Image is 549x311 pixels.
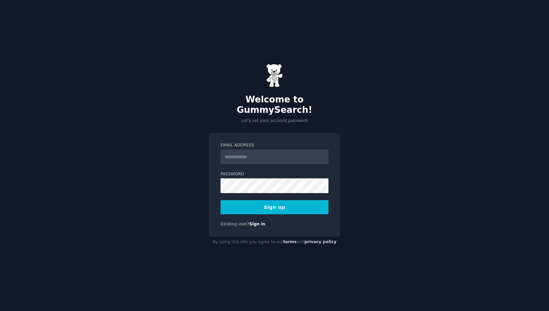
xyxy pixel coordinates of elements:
img: Gummy Bear [266,64,283,87]
div: By using this site you agree to our and [209,237,340,248]
button: Sign up [221,200,328,214]
label: Password [221,171,328,177]
label: Email Address [221,142,328,148]
h2: Welcome to GummySearch! [209,94,340,116]
a: privacy policy [304,239,337,244]
a: Sign in [249,222,265,226]
a: terms [283,239,297,244]
span: Existing user? [221,222,249,226]
p: Let's set your account password [209,118,340,124]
